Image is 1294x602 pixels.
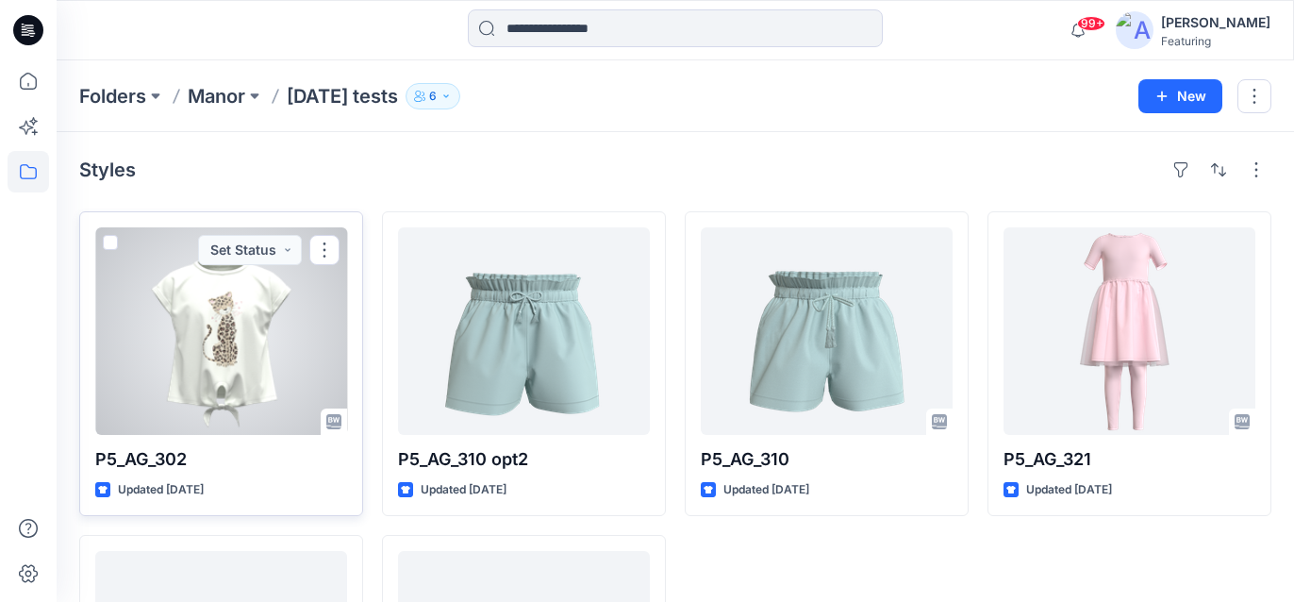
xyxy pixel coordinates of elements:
[1004,446,1255,473] p: P5_AG_321
[1161,34,1270,48] div: Featuring
[723,480,809,500] p: Updated [DATE]
[701,446,953,473] p: P5_AG_310
[95,227,347,435] a: P5_AG_302
[1161,11,1270,34] div: [PERSON_NAME]
[79,159,136,181] h4: Styles
[1026,480,1112,500] p: Updated [DATE]
[1004,227,1255,435] a: P5_AG_321
[287,83,398,109] p: [DATE] tests
[429,86,437,107] p: 6
[79,83,146,109] a: Folders
[188,83,245,109] a: Manor
[1077,16,1105,31] span: 99+
[421,480,506,500] p: Updated [DATE]
[1116,11,1153,49] img: avatar
[398,227,650,435] a: P5_AG_310 opt2
[701,227,953,435] a: P5_AG_310
[398,446,650,473] p: P5_AG_310 opt2
[406,83,460,109] button: 6
[95,446,347,473] p: P5_AG_302
[118,480,204,500] p: Updated [DATE]
[1138,79,1222,113] button: New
